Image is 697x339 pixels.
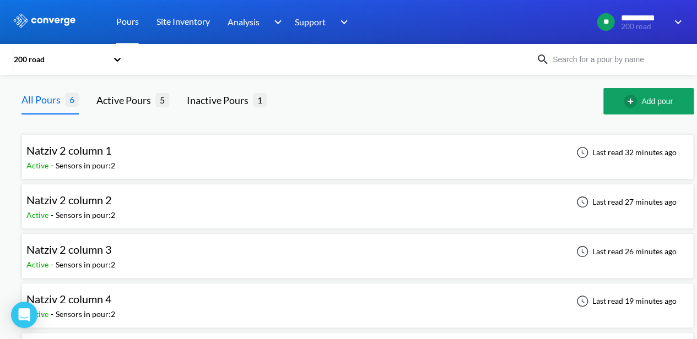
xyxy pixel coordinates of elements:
img: downArrow.svg [333,15,351,29]
span: Active [26,210,51,220]
div: Last read 26 minutes ago [570,245,680,258]
span: 200 road [621,23,667,31]
div: Sensors in pour: 2 [56,308,115,320]
button: Add pour [603,88,694,114]
span: - [51,210,56,220]
span: Natziv 2 column 3 [26,243,112,256]
img: logo_ewhite.svg [13,13,77,28]
img: add-circle-outline.svg [624,95,641,108]
a: Natziv 2 column 4Active-Sensors in pour:2Last read 19 minutes ago [21,296,694,305]
span: Active [26,309,51,319]
img: downArrow.svg [267,15,284,29]
a: Natziv 2 column 1Active-Sensors in pour:2Last read 32 minutes ago [21,147,694,156]
div: All Pours [21,92,65,107]
span: Natziv 2 column 1 [26,144,112,157]
a: Natziv 2 column 2Active-Sensors in pour:2Last read 27 minutes ago [21,196,694,206]
span: 6 [65,92,79,106]
span: Active [26,260,51,269]
span: Support [295,15,326,29]
div: 200 road [13,53,107,65]
span: 5 [155,93,169,107]
span: Natziv 2 column 2 [26,193,112,206]
span: Active [26,161,51,170]
div: Sensors in pour: 2 [56,209,115,221]
div: Last read 32 minutes ago [570,146,680,159]
img: downArrow.svg [667,15,685,29]
img: icon-search.svg [536,53,549,66]
div: Active Pours [96,92,155,108]
span: - [51,260,56,269]
span: Analysis [228,15,260,29]
div: Sensors in pour: 2 [56,259,115,271]
div: Inactive Pours [187,92,253,108]
span: Natziv 2 column 4 [26,292,112,305]
span: 1 [253,93,267,107]
div: Open Intercom Messenger [11,302,37,328]
div: Last read 27 minutes ago [570,195,680,209]
span: - [51,161,56,170]
input: Search for a pour by name [549,53,683,65]
span: - [51,309,56,319]
a: Natziv 2 column 3Active-Sensors in pour:2Last read 26 minutes ago [21,246,694,255]
div: Sensors in pour: 2 [56,160,115,172]
div: Last read 19 minutes ago [570,294,680,308]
